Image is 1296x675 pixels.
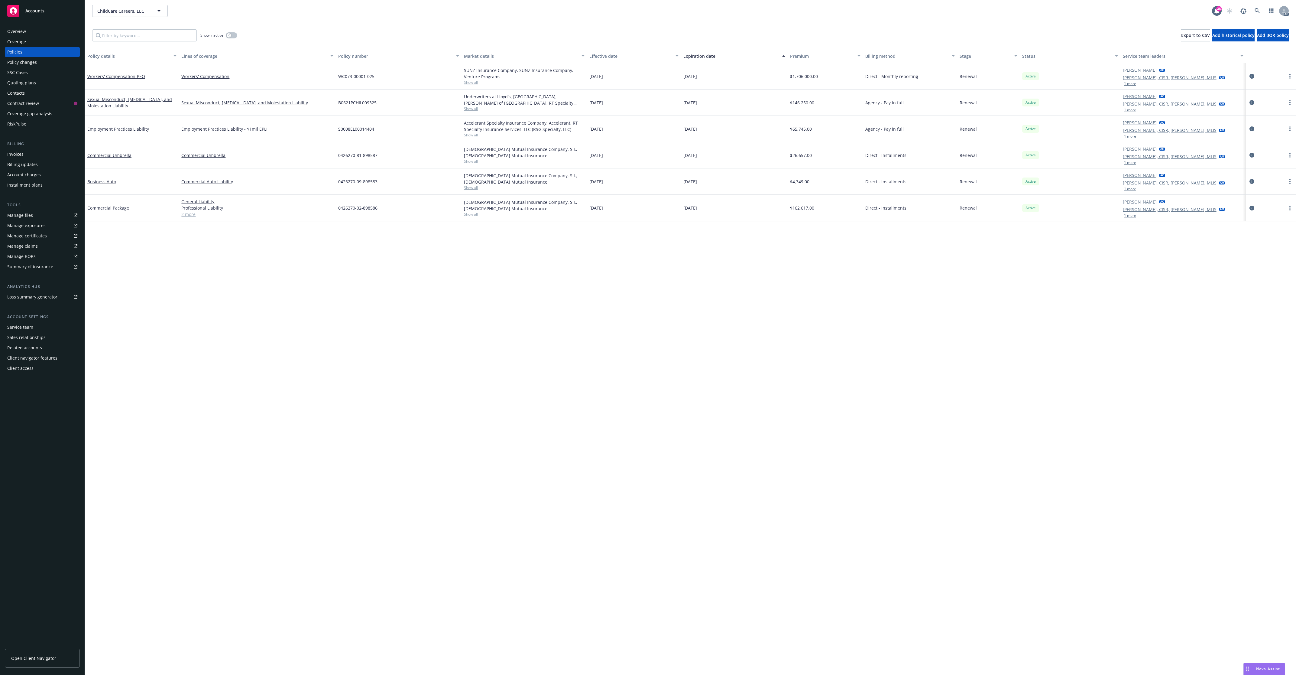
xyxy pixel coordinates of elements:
button: Status [1020,49,1120,63]
a: Policies [5,47,80,57]
a: Sales relationships [5,333,80,342]
a: Billing updates [5,160,80,169]
div: Billing updates [7,160,38,169]
span: Active [1025,126,1037,132]
div: Status [1022,53,1111,59]
div: Related accounts [7,343,42,353]
span: [DATE] [589,73,603,80]
span: Active [1025,73,1037,79]
span: ChildCare Careers, LLC [97,8,150,14]
span: Show all [464,80,585,85]
div: Policies [7,47,22,57]
div: Expiration date [683,53,779,59]
span: Add BOR policy [1257,32,1289,38]
a: Overview [5,27,80,36]
a: Search [1251,5,1263,17]
span: Renewal [960,126,977,132]
a: [PERSON_NAME], CISR, [PERSON_NAME], MLIS [1123,74,1217,81]
span: Renewal [960,178,977,185]
button: ChildCare Careers, LLC [92,5,168,17]
span: Direct - Installments [865,205,906,211]
div: Account charges [7,170,41,180]
a: Professional Liability [181,205,333,211]
a: Start snowing [1223,5,1236,17]
a: Commercial Umbrella [181,152,333,158]
a: Manage certificates [5,231,80,241]
a: [PERSON_NAME] [1123,146,1157,152]
a: Manage claims [5,241,80,251]
div: [DEMOGRAPHIC_DATA] Mutual Insurance Company, S.I., [DEMOGRAPHIC_DATA] Mutual Insurance [464,199,585,212]
span: [DATE] [683,73,697,80]
a: [PERSON_NAME] [1123,172,1157,178]
span: [DATE] [683,99,697,106]
span: Active [1025,179,1037,184]
a: Workers' Compensation [87,73,145,79]
div: Contacts [7,88,25,98]
button: Premium [788,49,863,63]
span: [DATE] [589,152,603,158]
a: [PERSON_NAME], CISR, [PERSON_NAME], MLIS [1123,127,1217,133]
button: Policy number [336,49,461,63]
a: Manage files [5,210,80,220]
span: Direct - Installments [865,152,906,158]
a: Report a Bug [1237,5,1249,17]
span: Show all [464,185,585,190]
span: Show inactive [200,33,223,38]
span: S0008EL00014404 [338,126,374,132]
div: Market details [464,53,578,59]
span: Show all [464,212,585,217]
span: [DATE] [683,126,697,132]
div: Service team [7,322,33,332]
div: Policy number [338,53,452,59]
span: Renewal [960,73,977,80]
a: [PERSON_NAME], CISR, [PERSON_NAME], MLIS [1123,180,1217,186]
span: Show all [464,132,585,138]
button: Service team leaders [1120,49,1246,63]
span: Add historical policy [1212,32,1255,38]
span: Active [1025,205,1037,211]
div: Manage exposures [7,221,46,230]
div: Policy changes [7,57,37,67]
span: B0621PCHIL009325 [338,99,377,106]
span: [DATE] [683,205,697,211]
span: [DATE] [683,152,697,158]
a: Related accounts [5,343,80,353]
a: Commercial Package [87,205,129,211]
a: Contacts [5,88,80,98]
span: Renewal [960,99,977,106]
a: [PERSON_NAME], CISR, [PERSON_NAME], MLIS [1123,153,1217,160]
a: circleInformation [1248,125,1255,132]
a: Loss summary generator [5,292,80,302]
span: [DATE] [589,126,603,132]
a: circleInformation [1248,73,1255,80]
a: Quoting plans [5,78,80,88]
a: Manage BORs [5,252,80,261]
span: 0426270-81-898587 [338,152,377,158]
input: Filter by keyword... [92,29,197,41]
a: Employment Practices Liability [87,126,149,132]
button: 1 more [1124,161,1136,165]
span: Show all [464,106,585,111]
span: $4,349.00 [790,178,809,185]
button: Export to CSV [1181,29,1210,41]
span: $162,617.00 [790,205,814,211]
span: Accounts [25,8,44,13]
a: Manage exposures [5,221,80,230]
span: [DATE] [589,178,603,185]
span: [DATE] [589,99,603,106]
span: Show all [464,159,585,164]
a: Coverage gap analysis [5,109,80,119]
a: [PERSON_NAME] [1123,119,1157,126]
span: [DATE] [589,205,603,211]
span: $26,657.00 [790,152,812,158]
a: SSC Cases [5,68,80,77]
a: General Liability [181,198,333,205]
button: Add historical policy [1212,29,1255,41]
button: Market details [462,49,587,63]
div: Accelerant Specialty Insurance Company, Accelerant, RT Specialty Insurance Services, LLC (RSG Spe... [464,120,585,132]
a: more [1286,204,1294,212]
button: Billing method [863,49,957,63]
a: more [1286,73,1294,80]
a: [PERSON_NAME] [1123,93,1157,99]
